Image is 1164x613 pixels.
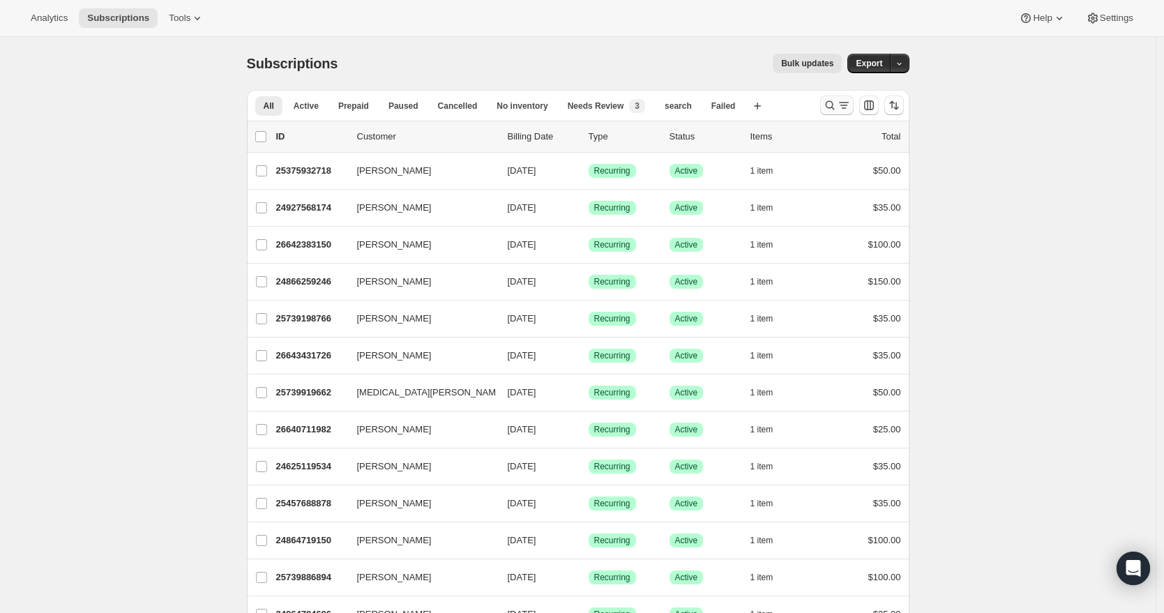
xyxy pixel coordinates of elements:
span: [DATE] [508,276,536,287]
span: Cancelled [438,100,478,112]
p: 26640711982 [276,423,346,437]
span: $35.00 [873,461,901,471]
span: 1 item [750,535,773,546]
span: Export [856,58,882,69]
button: Sort the results [884,96,904,115]
p: 25739886894 [276,570,346,584]
span: Active [675,461,698,472]
p: 24625119534 [276,460,346,474]
div: 25739919662[MEDICAL_DATA][PERSON_NAME][DATE]SuccessRecurringSuccessActive1 item$50.00 [276,383,901,402]
span: 1 item [750,498,773,509]
span: 1 item [750,424,773,435]
span: Active [675,387,698,398]
button: Search and filter results [820,96,854,115]
span: Subscriptions [87,13,149,24]
div: Items [750,130,820,144]
div: 25457688878[PERSON_NAME][DATE]SuccessRecurringSuccessActive1 item$35.00 [276,494,901,513]
span: Analytics [31,13,68,24]
span: [PERSON_NAME] [357,312,432,326]
p: 26642383150 [276,238,346,252]
span: $35.00 [873,202,901,213]
button: Subscriptions [79,8,158,28]
div: 24864719150[PERSON_NAME][DATE]SuccessRecurringSuccessActive1 item$100.00 [276,531,901,550]
span: Recurring [594,350,630,361]
span: All [264,100,274,112]
span: [DATE] [508,165,536,176]
span: [PERSON_NAME] [357,497,432,510]
p: 24927568174 [276,201,346,215]
span: $100.00 [868,535,901,545]
span: [DATE] [508,424,536,434]
p: Customer [357,130,497,144]
button: Create new view [746,96,769,116]
span: 1 item [750,202,773,213]
p: 25739919662 [276,386,346,400]
span: 1 item [750,387,773,398]
div: 26643431726[PERSON_NAME][DATE]SuccessRecurringSuccessActive1 item$35.00 [276,346,901,365]
span: Recurring [594,276,630,287]
span: $25.00 [873,424,901,434]
span: Recurring [594,424,630,435]
button: [PERSON_NAME] [349,271,488,293]
span: Active [675,498,698,509]
span: [MEDICAL_DATA][PERSON_NAME] [357,386,505,400]
span: [DATE] [508,572,536,582]
button: 1 item [750,494,789,513]
p: 25739198766 [276,312,346,326]
button: [PERSON_NAME] [349,455,488,478]
span: [DATE] [508,498,536,508]
div: Open Intercom Messenger [1117,552,1150,585]
span: Prepaid [338,100,369,112]
button: [PERSON_NAME] [349,197,488,219]
span: 1 item [750,461,773,472]
span: $150.00 [868,276,901,287]
span: Active [675,424,698,435]
span: Active [675,276,698,287]
span: Recurring [594,202,630,213]
p: 26643431726 [276,349,346,363]
p: 24866259246 [276,275,346,289]
span: [PERSON_NAME] [357,349,432,363]
span: Active [675,202,698,213]
span: Active [675,535,698,546]
p: 25375932718 [276,164,346,178]
span: No inventory [497,100,547,112]
div: 24625119534[PERSON_NAME][DATE]SuccessRecurringSuccessActive1 item$35.00 [276,457,901,476]
button: [PERSON_NAME] [349,345,488,367]
p: Total [882,130,900,144]
button: [PERSON_NAME] [349,566,488,589]
span: [PERSON_NAME] [357,201,432,215]
button: Help [1011,8,1074,28]
span: Active [675,313,698,324]
span: 1 item [750,239,773,250]
span: [PERSON_NAME] [357,533,432,547]
span: [DATE] [508,239,536,250]
span: $50.00 [873,165,901,176]
span: Recurring [594,239,630,250]
button: [PERSON_NAME] [349,418,488,441]
span: Recurring [594,572,630,583]
span: Paused [388,100,418,112]
button: 1 item [750,420,789,439]
div: IDCustomerBilling DateTypeStatusItemsTotal [276,130,901,144]
button: [PERSON_NAME] [349,160,488,182]
span: $50.00 [873,387,901,398]
button: Tools [160,8,213,28]
button: Export [847,54,891,73]
span: $100.00 [868,572,901,582]
span: Recurring [594,461,630,472]
span: Recurring [594,535,630,546]
span: [DATE] [508,313,536,324]
div: Type [589,130,658,144]
span: [PERSON_NAME] [357,570,432,584]
span: Help [1033,13,1052,24]
p: Status [670,130,739,144]
p: 25457688878 [276,497,346,510]
span: 1 item [750,165,773,176]
span: Failed [711,100,736,112]
div: 24866259246[PERSON_NAME][DATE]SuccessRecurringSuccessActive1 item$150.00 [276,272,901,292]
span: 1 item [750,313,773,324]
span: Recurring [594,165,630,176]
span: $100.00 [868,239,901,250]
button: [PERSON_NAME] [349,234,488,256]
